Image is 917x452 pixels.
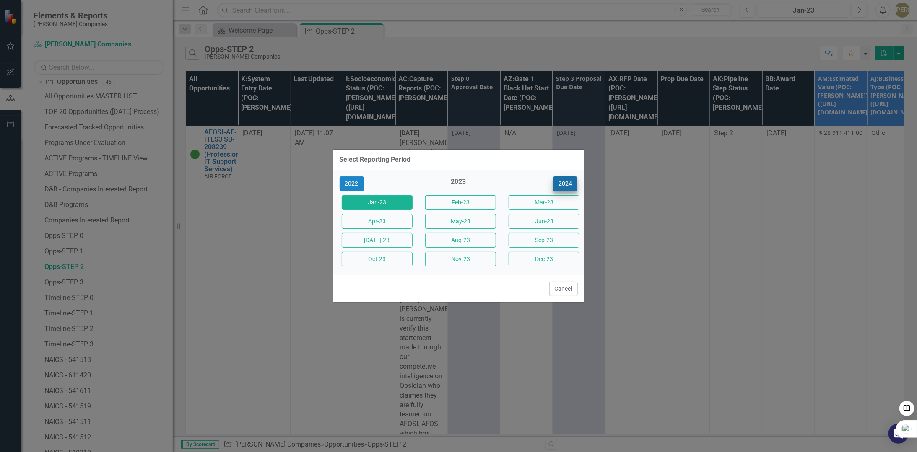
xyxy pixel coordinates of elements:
button: Aug-23 [425,233,496,248]
button: Mar-23 [509,195,579,210]
button: Jan-23 [342,195,413,210]
button: Dec-23 [509,252,579,266]
button: May-23 [425,214,496,229]
button: Sep-23 [509,233,579,248]
button: Cancel [549,282,578,296]
div: Open Intercom Messenger [888,424,909,444]
button: Oct-23 [342,252,413,266]
button: 2024 [553,176,577,191]
button: [DATE]-23 [342,233,413,248]
button: Feb-23 [425,195,496,210]
button: Nov-23 [425,252,496,266]
div: Select Reporting Period [340,156,411,163]
button: Apr-23 [342,214,413,229]
button: Jun-23 [509,214,579,229]
div: 2023 [423,177,494,191]
button: 2022 [340,176,364,191]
